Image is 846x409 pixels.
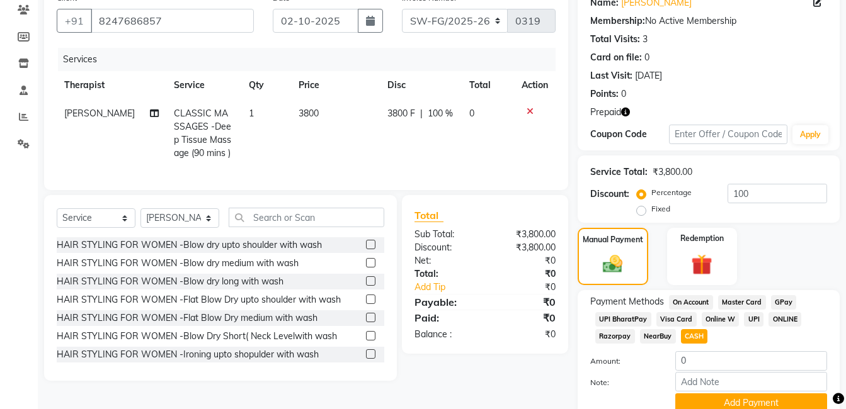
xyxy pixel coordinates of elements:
input: Add Note [675,372,827,391]
span: GPay [771,295,797,310]
label: Manual Payment [583,234,643,245]
input: Enter Offer / Coupon Code [669,125,787,144]
div: Total Visits: [590,33,640,46]
div: Payable: [405,294,485,310]
label: Note: [581,377,666,388]
div: ₹0 [485,328,565,341]
span: UPI [744,312,763,327]
button: Apply [792,125,828,144]
span: Total [414,209,443,222]
button: +91 [57,9,92,33]
a: Add Tip [405,281,498,294]
span: 1 [249,108,254,119]
span: 0 [469,108,474,119]
th: Total [462,71,514,99]
span: ONLINE [769,312,801,327]
th: Qty [241,71,291,99]
div: 3 [643,33,648,46]
div: Membership: [590,14,645,28]
th: Disc [380,71,462,99]
div: Net: [405,254,485,267]
div: HAIR STYLING FOR WOMEN -Blow Dry Short( Neck Levelwith wash [57,330,337,343]
div: 0 [644,51,649,64]
div: ₹0 [498,281,565,294]
div: Points: [590,87,619,101]
span: CLASSIC MASSAGES -Deep Tissue Massage (90 mins ) [174,108,231,159]
th: Therapist [57,71,166,99]
span: Master Card [718,295,766,310]
th: Price [291,71,380,99]
span: [PERSON_NAME] [64,108,135,119]
div: ₹0 [485,310,565,325]
div: HAIR STYLING FOR WOMEN -Flat Blow Dry upto shoulder with wash [57,293,341,306]
label: Redemption [680,233,724,244]
div: HAIR STYLING FOR WOMEN -Blow dry medium with wash [57,257,299,270]
span: 3800 [299,108,319,119]
div: ₹3,800.00 [485,241,565,254]
div: 0 [621,87,626,101]
div: Discount: [405,241,485,254]
div: Sub Total: [405,228,485,241]
input: Search by Name/Mobile/Email/Code [91,9,254,33]
div: ₹3,800.00 [485,228,565,241]
span: CASH [681,329,708,344]
div: Card on file: [590,51,642,64]
input: Amount [675,351,827,371]
div: HAIR STYLING FOR WOMEN -Blow dry upto shoulder with wash [57,238,322,252]
label: Percentage [651,187,692,198]
div: Services [58,48,565,71]
span: Online W [702,312,740,327]
span: Razorpay [595,329,635,344]
div: Coupon Code [590,128,669,141]
span: Payment Methods [590,295,664,308]
span: Prepaid [590,106,621,119]
div: Last Visit: [590,69,632,82]
div: ₹0 [485,294,565,310]
div: Discount: [590,188,629,201]
label: Amount: [581,356,666,367]
span: On Account [669,295,713,310]
div: Total: [405,267,485,281]
div: HAIR STYLING FOR WOMEN -Blow dry long with wash [57,275,283,288]
div: No Active Membership [590,14,827,28]
label: Fixed [651,203,670,215]
th: Action [514,71,556,99]
img: _cash.svg [597,253,629,276]
span: | [420,107,423,120]
div: Paid: [405,310,485,325]
div: Service Total: [590,165,648,179]
span: UPI BharatPay [595,312,651,327]
div: ₹0 [485,267,565,281]
div: [DATE] [635,69,662,82]
div: Balance : [405,328,485,341]
span: Visa Card [656,312,697,327]
span: 3800 F [387,107,415,120]
th: Service [166,71,241,99]
div: ₹0 [485,254,565,267]
div: HAIR STYLING FOR WOMEN -Flat Blow Dry medium with wash [57,311,317,325]
input: Search or Scan [229,208,384,227]
div: ₹3,800.00 [653,165,692,179]
span: 100 % [428,107,453,120]
span: NearBuy [640,329,676,344]
div: HAIR STYLING FOR WOMEN -Ironing upto shopulder with wash [57,348,319,361]
img: _gift.svg [685,252,719,277]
